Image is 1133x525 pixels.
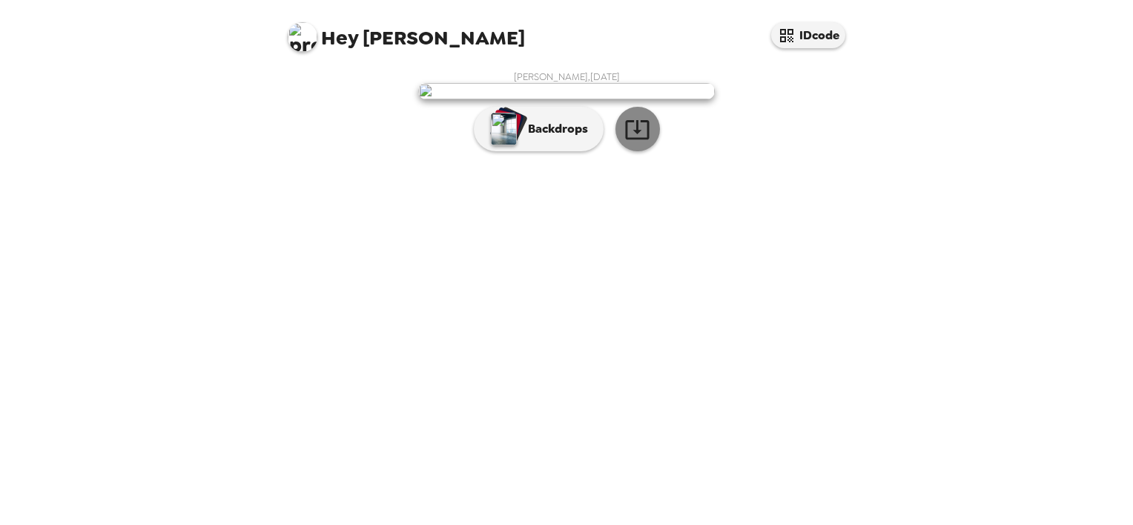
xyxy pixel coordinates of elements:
span: [PERSON_NAME] [288,15,525,48]
span: [PERSON_NAME] , [DATE] [514,70,620,83]
button: IDcode [771,22,845,48]
span: Hey [321,24,358,51]
p: Backdrops [521,120,588,138]
img: user [418,83,715,99]
button: Backdrops [474,107,604,151]
img: profile pic [288,22,317,52]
